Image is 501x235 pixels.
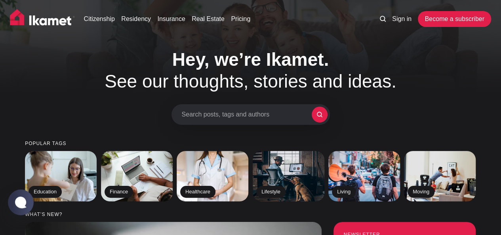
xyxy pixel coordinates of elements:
[177,151,248,201] a: Healthcare
[29,186,62,198] h2: Education
[332,186,356,198] h2: Living
[256,186,286,198] h2: Lifestyle
[392,14,411,24] a: Sign in
[328,151,400,201] a: Living
[82,49,419,92] h1: See our thoughts, stories and ideas.
[182,111,312,118] span: Search posts, tags and authors
[231,14,250,24] a: Pricing
[157,14,185,24] a: Insurance
[408,186,434,198] h2: Moving
[25,151,97,201] a: Education
[105,186,133,198] h2: Finance
[172,49,329,70] span: Hey, we’re Ikamet.
[253,151,324,201] a: Lifestyle
[121,14,151,24] a: Residency
[25,141,476,146] small: Popular tags
[101,151,173,201] a: Finance
[404,151,476,201] a: Moving
[10,9,75,29] img: Ikamet home
[84,14,115,24] a: Citizenship
[192,14,225,24] a: Real Estate
[25,212,476,217] small: What’s new?
[418,11,491,27] a: Become a subscriber
[180,186,215,198] h2: Healthcare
